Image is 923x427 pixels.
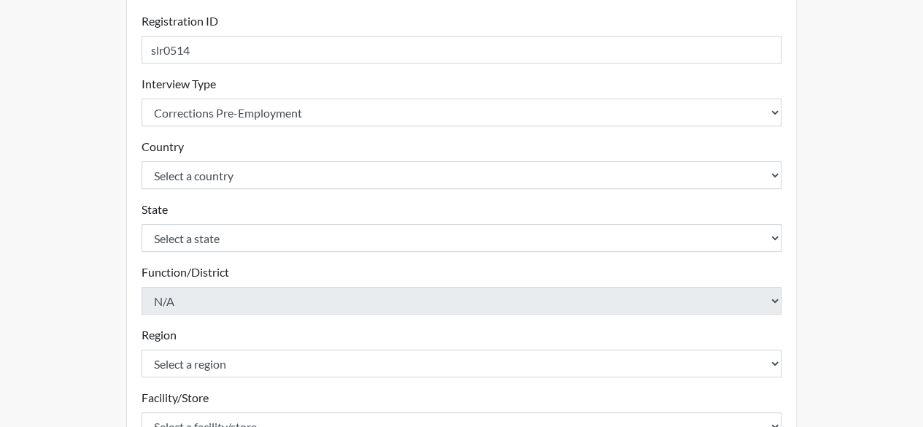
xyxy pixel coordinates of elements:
[142,12,218,30] label: Registration ID
[142,36,782,64] input: Insert a Registration ID, which needs to be a unique alphanumeric value for each interviewee
[142,326,177,344] label: Region
[142,201,168,218] label: State
[142,263,229,281] label: Function/District
[142,75,216,93] label: Interview Type
[142,138,184,155] label: Country
[142,389,209,407] label: Facility/Store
